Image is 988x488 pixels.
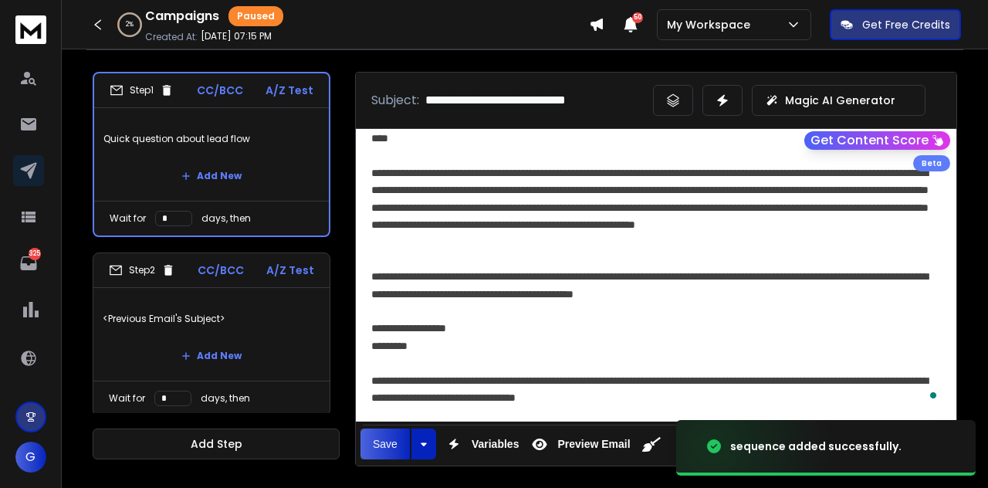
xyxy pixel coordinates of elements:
span: Variables [469,438,523,451]
p: Subject: [371,91,419,110]
p: days, then [201,212,251,225]
p: days, then [201,392,250,405]
button: Save [360,429,410,459]
span: Preview Email [554,438,633,451]
p: <Previous Email's Subject> [103,297,320,341]
div: Paused [228,6,283,26]
button: Add New [169,161,254,191]
button: G [15,442,46,473]
button: Add Step [93,429,340,459]
p: Created At: [145,31,198,43]
p: A/Z Test [266,263,314,278]
button: Variables [439,429,523,459]
li: Step1CC/BCCA/Z TestQuick question about lead flowAdd NewWait fordays, then [93,72,330,237]
p: Wait for [109,392,145,405]
p: Get Free Credits [862,17,950,32]
p: 325 [29,248,41,260]
span: 50 [632,12,643,23]
button: Clean HTML [637,429,666,459]
button: Get Free Credits [830,9,961,40]
p: CC/BCC [197,83,243,98]
div: Step 1 [110,83,174,97]
div: To enrich screen reader interactions, please activate Accessibility in Grammarly extension settings [356,129,956,422]
h1: Campaigns [145,7,219,25]
p: [DATE] 07:15 PM [201,30,272,42]
div: Step 2 [109,263,175,277]
div: Beta [913,155,950,171]
p: Magic AI Generator [785,93,895,108]
img: logo [15,15,46,44]
div: sequence added successfully. [730,439,902,454]
p: A/Z Test [266,83,313,98]
li: Step2CC/BCCA/Z Test<Previous Email's Subject>Add NewWait fordays, then [93,252,330,416]
p: Quick question about lead flow [103,117,320,161]
a: 325 [13,248,44,279]
p: 2 % [126,20,134,29]
p: Wait for [110,212,146,225]
p: My Workspace [667,17,756,32]
button: Magic AI Generator [752,85,925,116]
button: Preview Email [525,429,633,459]
button: Get Content Score [804,131,950,150]
button: Add New [169,341,254,371]
p: CC/BCC [198,263,244,278]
